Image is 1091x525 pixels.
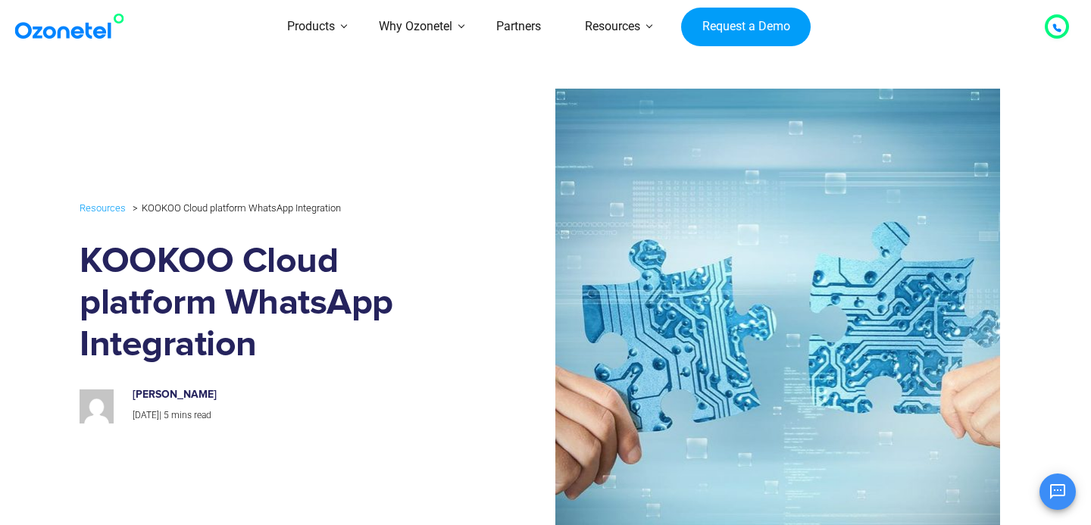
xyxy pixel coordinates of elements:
a: Request a Demo [681,8,811,47]
h6: [PERSON_NAME] [133,389,452,402]
span: 5 [164,410,169,420]
h1: KOOKOO Cloud platform WhatsApp Integration [80,241,468,366]
p: | [133,408,452,424]
button: Open chat [1039,473,1076,510]
span: mins read [171,410,211,420]
a: Resources [80,199,126,217]
img: 4b37bf29a85883ff6b7148a8970fe41aab027afb6e69c8ab3d6dde174307cbd0 [80,389,114,423]
span: [DATE] [133,410,159,420]
li: KOOKOO Cloud platform WhatsApp Integration [129,198,341,217]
